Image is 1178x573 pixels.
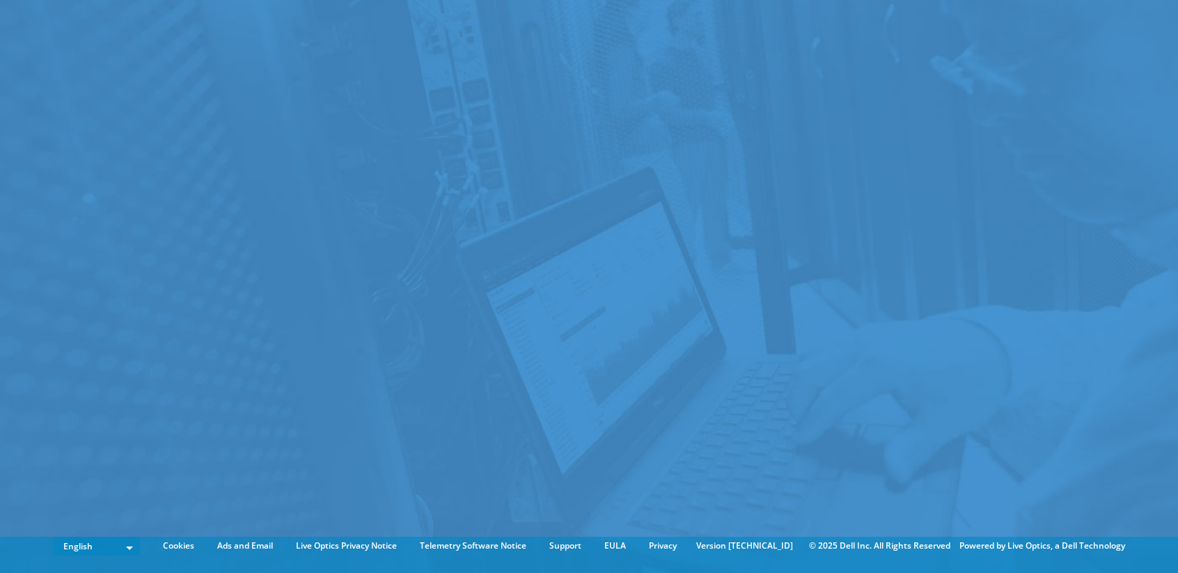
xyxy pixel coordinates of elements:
li: Powered by Live Optics, a Dell Technology [959,538,1125,554]
a: Support [539,538,592,554]
a: EULA [594,538,636,554]
li: © 2025 Dell Inc. All Rights Reserved [802,538,957,554]
a: Privacy [638,538,687,554]
li: Version [TECHNICAL_ID] [689,538,800,554]
a: Live Optics Privacy Notice [285,538,407,554]
a: Telemetry Software Notice [409,538,537,554]
a: Cookies [152,538,205,554]
a: Ads and Email [207,538,283,554]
